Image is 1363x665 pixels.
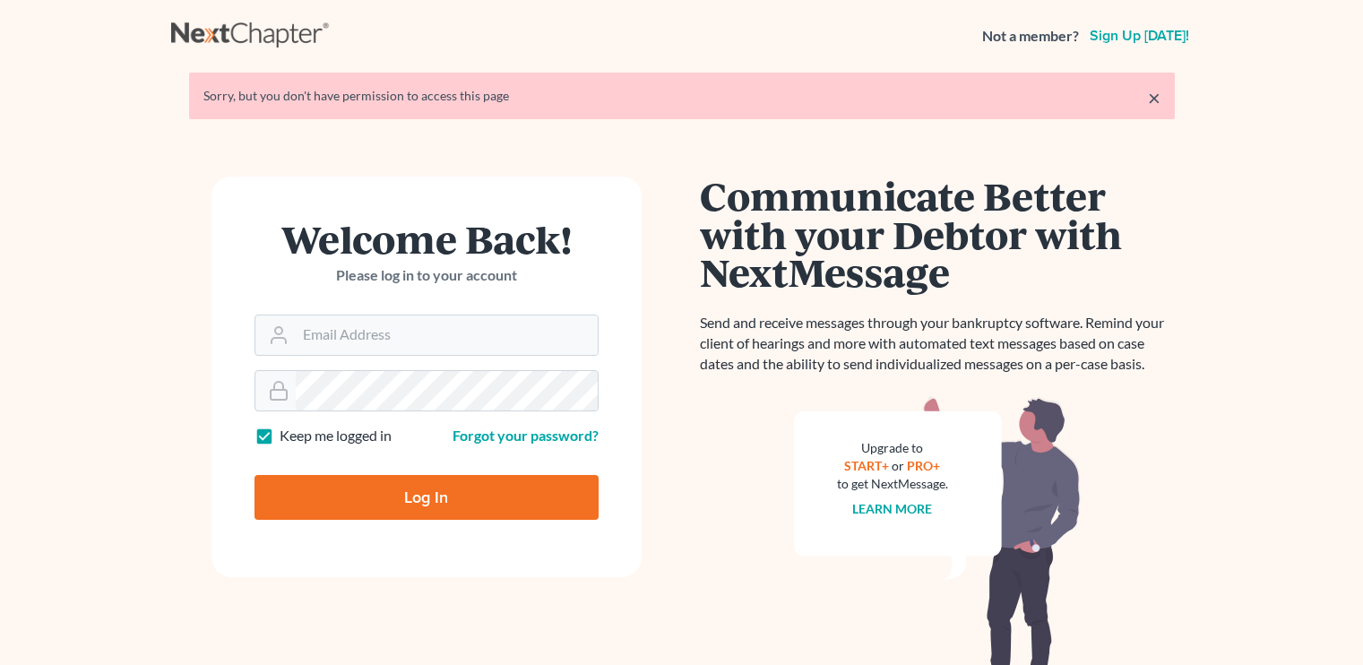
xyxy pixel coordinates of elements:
a: Learn more [852,501,932,516]
p: Send and receive messages through your bankruptcy software. Remind your client of hearings and mo... [700,313,1175,375]
span: or [892,458,904,473]
strong: Not a member? [982,26,1079,47]
div: to get NextMessage. [837,475,948,493]
input: Log In [254,475,599,520]
h1: Communicate Better with your Debtor with NextMessage [700,177,1175,291]
a: Forgot your password? [453,427,599,444]
input: Email Address [296,315,598,355]
div: Sorry, but you don't have permission to access this page [203,87,1160,105]
a: × [1148,87,1160,108]
a: PRO+ [907,458,940,473]
h1: Welcome Back! [254,220,599,258]
a: Sign up [DATE]! [1086,29,1193,43]
a: START+ [844,458,889,473]
div: Upgrade to [837,439,948,457]
p: Please log in to your account [254,265,599,286]
label: Keep me logged in [280,426,392,446]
